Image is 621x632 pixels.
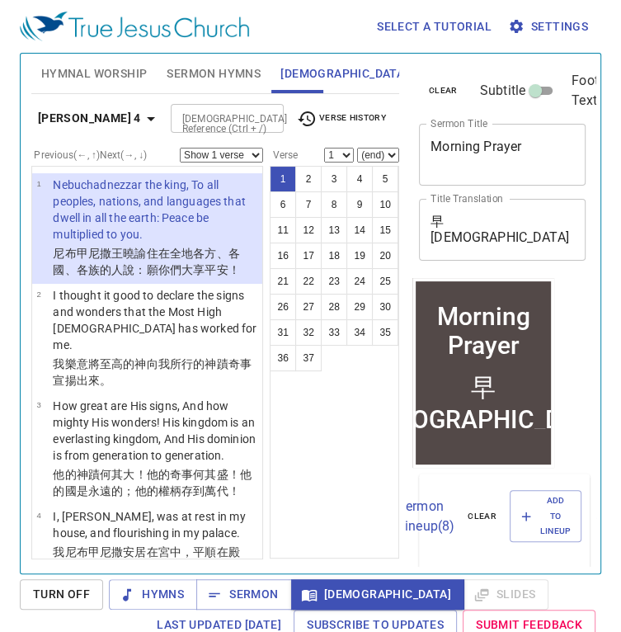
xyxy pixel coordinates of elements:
[228,484,240,498] wh1859: ！
[377,17,492,37] span: Select a tutorial
[109,579,197,610] button: Hymns
[511,17,588,37] span: Settings
[346,243,373,269] button: 19
[370,12,498,42] button: Select a tutorial
[53,468,252,498] wh7260: ！他的奇事
[321,268,347,295] button: 23
[346,217,373,243] button: 14
[412,278,554,468] iframe: from-child
[53,245,257,278] p: 尼布甲尼撒
[270,294,296,320] button: 26
[41,64,148,84] span: Hymnal Worship
[429,83,458,98] span: clear
[209,584,278,605] span: Sermon
[372,191,398,218] button: 10
[295,345,322,371] button: 37
[295,268,322,295] button: 22
[372,243,398,269] button: 20
[287,106,396,131] button: Verse History
[295,191,322,218] button: 7
[53,357,252,387] wh5943: 神
[480,81,525,101] span: Subtitle
[270,268,296,295] button: 21
[270,319,296,346] button: 31
[270,150,298,160] label: Verse
[321,319,347,346] button: 33
[304,584,451,605] span: [DEMOGRAPHIC_DATA]
[295,319,322,346] button: 32
[520,493,572,539] span: Add to Lineup
[53,398,257,464] p: How great are His signs, And how mighty His wonders! His kingdom is an everlasting kingdom, And H...
[33,584,90,605] span: Turn Off
[77,484,240,498] wh4437: 是永遠的
[53,356,257,389] p: 我樂意
[53,545,239,575] wh7954: 在宮
[419,81,468,101] button: clear
[53,508,257,541] p: I, [PERSON_NAME], was at rest in my house, and flourishing in my palace.
[295,217,322,243] button: 12
[372,319,398,346] button: 35
[53,247,239,276] wh4430: 曉諭住在
[510,490,582,542] button: Add to Lineup
[458,507,506,526] button: clear
[181,484,240,498] wh7985: 存到萬代
[53,374,111,387] wh8540: 宣揚
[372,166,398,192] button: 5
[372,294,398,320] button: 30
[295,243,322,269] button: 17
[53,466,257,499] p: 他的神蹟
[321,294,347,320] button: 28
[321,191,347,218] button: 8
[346,268,373,295] button: 24
[372,217,398,243] button: 15
[270,217,296,243] button: 11
[468,509,496,524] span: clear
[346,191,373,218] button: 9
[280,64,407,84] span: [DEMOGRAPHIC_DATA]
[270,345,296,371] button: 36
[53,545,239,575] wh5020: 安居
[270,191,296,218] button: 6
[291,579,464,610] button: [DEMOGRAPHIC_DATA]
[321,243,347,269] button: 18
[196,579,291,610] button: Sermon
[430,139,574,170] textarea: Morning Prayer
[295,166,322,192] button: 2
[346,319,373,346] button: 34
[295,294,322,320] button: 27
[20,12,249,41] img: True Jesus Church
[398,497,454,536] p: Sermon Lineup ( 8 )
[38,108,141,129] b: [PERSON_NAME] 4
[100,263,240,276] wh3961: 的人說：願你們大享
[297,109,386,129] span: Verse History
[36,400,40,409] span: 3
[270,166,296,192] button: 1
[53,177,257,243] p: Nebuchadnezzar the king, To all peoples, nations, and languages that dwell in all the earth: Peac...
[167,64,261,84] span: Sermon Hymns
[419,474,590,559] div: Sermon Lineup(8)clearAdd to Lineup
[65,263,240,276] wh524: 、各族
[123,484,240,498] wh5957: ；他的權柄
[53,357,252,387] wh8232: 將至高的
[36,179,40,188] span: 1
[36,511,40,520] span: 4
[321,217,347,243] button: 13
[122,584,184,605] span: Hymns
[53,357,252,387] wh426: 向
[430,214,574,245] textarea: 早[DEMOGRAPHIC_DATA]
[53,545,239,575] wh576: 尼布甲尼撒
[505,12,595,42] button: Settings
[346,294,373,320] button: 29
[346,166,373,192] button: 4
[53,468,252,498] wh852: 何其
[77,374,111,387] wh2324: 出來。
[53,287,257,353] p: I thought it good to declare the signs and wonders that the Most High [DEMOGRAPHIC_DATA] has work...
[31,103,167,134] button: [PERSON_NAME] 4
[372,268,398,295] button: 25
[270,243,296,269] button: 16
[34,150,147,160] label: Previous (←, ↑) Next (→, ↓)
[53,468,252,498] wh4101: 大
[176,109,252,128] input: Type Bible Reference
[53,247,239,276] wh5020: 王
